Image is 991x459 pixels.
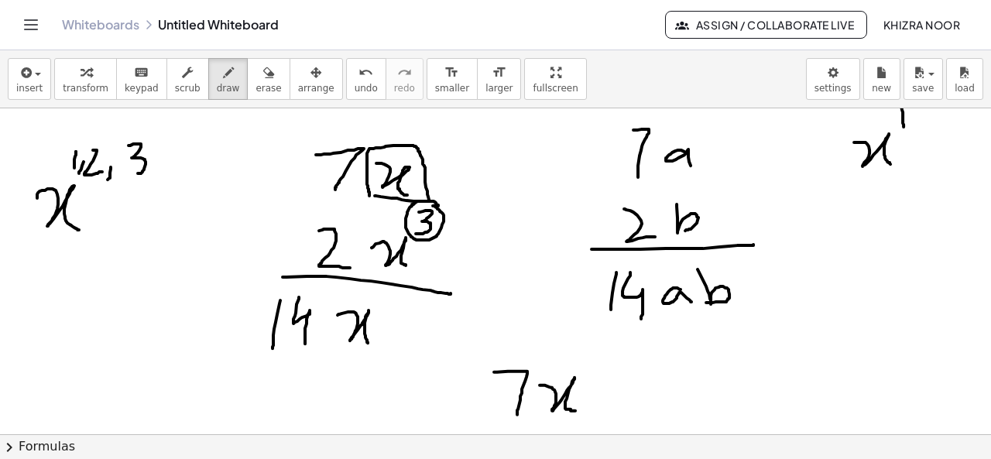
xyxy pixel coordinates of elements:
[54,58,117,100] button: transform
[355,83,378,94] span: undo
[806,58,860,100] button: settings
[166,58,209,100] button: scrub
[955,83,975,94] span: load
[217,83,240,94] span: draw
[397,63,412,82] i: redo
[678,18,854,32] span: Assign / Collaborate Live
[175,83,201,94] span: scrub
[444,63,459,82] i: format_size
[492,63,506,82] i: format_size
[912,83,934,94] span: save
[63,83,108,94] span: transform
[358,63,373,82] i: undo
[533,83,578,94] span: fullscreen
[247,58,290,100] button: erase
[435,83,469,94] span: smaller
[665,11,867,39] button: Assign / Collaborate Live
[386,58,423,100] button: redoredo
[208,58,249,100] button: draw
[870,11,972,39] button: Khizra Noor
[16,83,43,94] span: insert
[427,58,478,100] button: format_sizesmaller
[346,58,386,100] button: undoundo
[290,58,343,100] button: arrange
[255,83,281,94] span: erase
[116,58,167,100] button: keyboardkeypad
[524,58,586,100] button: fullscreen
[883,18,960,32] span: Khizra Noor
[62,17,139,33] a: Whiteboards
[485,83,513,94] span: larger
[863,58,900,100] button: new
[298,83,334,94] span: arrange
[872,83,891,94] span: new
[8,58,51,100] button: insert
[394,83,415,94] span: redo
[904,58,943,100] button: save
[477,58,521,100] button: format_sizelarger
[946,58,983,100] button: load
[19,12,43,37] button: Toggle navigation
[134,63,149,82] i: keyboard
[125,83,159,94] span: keypad
[814,83,852,94] span: settings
